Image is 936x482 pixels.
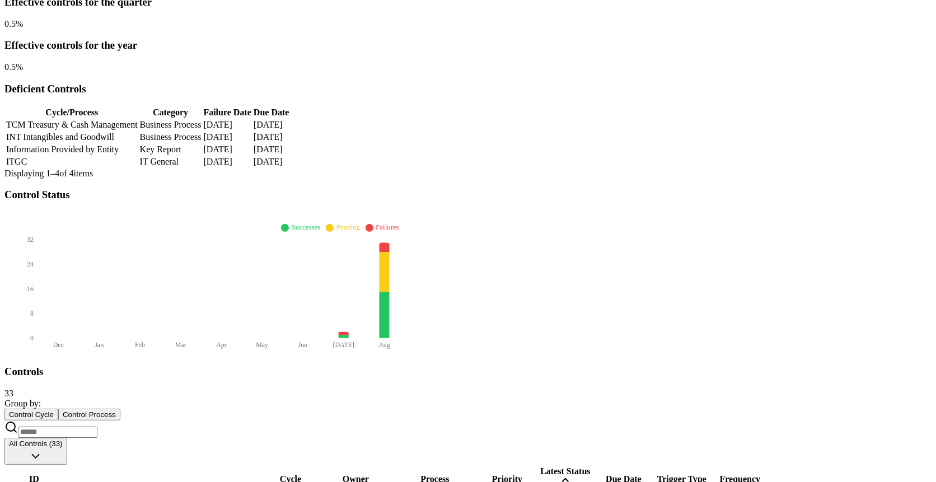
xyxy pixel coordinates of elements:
td: [DATE] [253,156,290,167]
button: All Controls (33) [4,438,67,465]
td: Information Provided by Entity [6,144,138,155]
td: [DATE] [203,119,251,130]
td: Business Process [139,119,202,130]
span: Pending [336,223,360,231]
span: Group by: [4,399,41,408]
tspan: Aug [378,341,390,349]
tspan: 16 [27,285,34,293]
span: All Controls (33) [9,439,63,448]
td: Business Process [139,132,202,143]
tspan: Jan [95,341,104,349]
span: Failures [376,223,399,231]
th: Category [139,107,202,118]
h3: Controls [4,366,932,378]
td: [DATE] [253,119,290,130]
tspan: Apr [216,341,227,349]
tspan: 24 [27,260,34,268]
span: Displaying 1– 4 of 4 items [4,169,93,178]
td: ITGC [6,156,138,167]
tspan: Jun [298,341,308,349]
tspan: Feb [135,341,145,349]
td: [DATE] [253,132,290,143]
td: Key Report [139,144,202,155]
tspan: [DATE] [333,341,355,349]
h3: Effective controls for the year [4,39,932,52]
td: [DATE] [203,156,251,167]
td: IT General [139,156,202,167]
th: Due Date [253,107,290,118]
tspan: 8 [30,310,34,317]
span: 33 [4,389,13,398]
th: Failure Date [203,107,251,118]
td: [DATE] [253,144,290,155]
tspan: Dec [53,341,64,349]
tspan: 32 [27,236,34,244]
span: 0.5 % [4,62,23,72]
tspan: Mar [175,341,186,349]
button: Control Cycle [4,409,58,420]
td: TCM Treasury & Cash Management [6,119,138,130]
span: 0.5 % [4,19,23,29]
th: Cycle/Process [6,107,138,118]
h3: Control Status [4,189,932,201]
button: Control Process [58,409,120,420]
td: [DATE] [203,132,251,143]
tspan: May [256,341,268,349]
h3: Deficient Controls [4,83,932,95]
td: INT Intangibles and Goodwill [6,132,138,143]
span: Successes [291,223,320,231]
td: [DATE] [203,144,251,155]
tspan: 0 [30,334,34,342]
